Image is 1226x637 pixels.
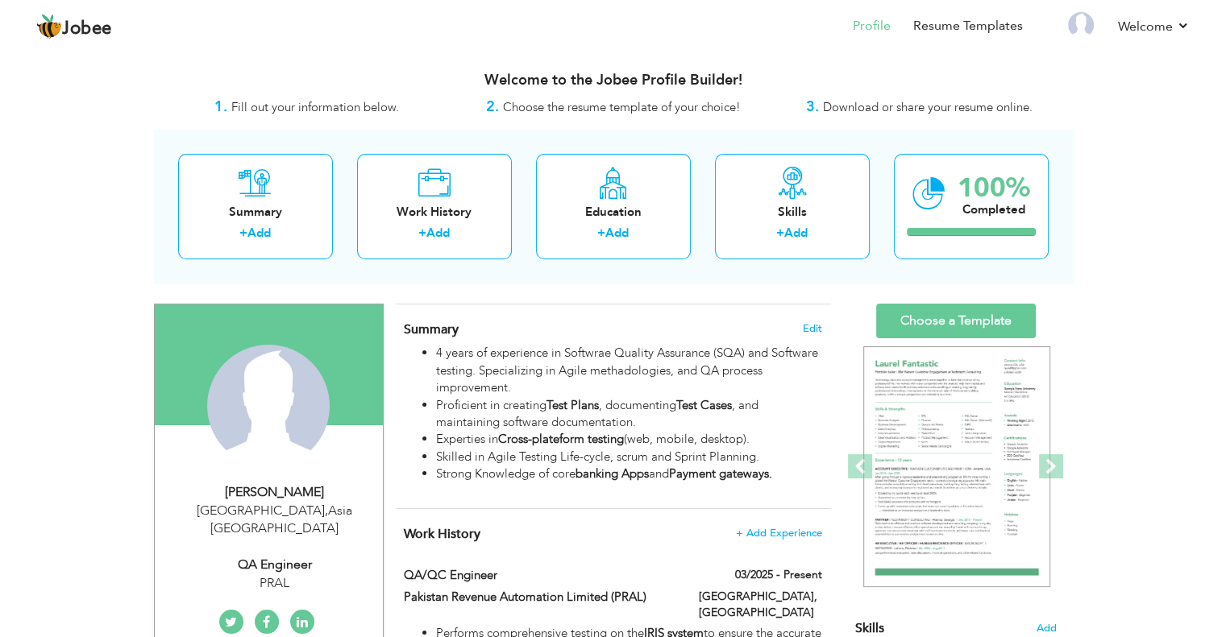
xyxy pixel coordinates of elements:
div: 100% [958,175,1030,201]
div: Skills [728,204,857,221]
img: Rabia sultan [207,345,330,467]
img: jobee.io [36,14,62,39]
span: Edit [803,323,822,334]
li: Proficient in creating , documenting , and maintaining software documentation. [436,397,821,432]
span: + Add Experience [736,527,822,539]
h4: This helps to show the companies you have worked for. [404,526,821,542]
div: PRAL [167,574,383,593]
a: Resume Templates [913,17,1023,35]
a: Add [784,225,808,241]
div: Work History [370,204,499,221]
strong: Test Plans [547,397,599,413]
span: Work History [404,525,480,543]
div: [GEOGRAPHIC_DATA] Asia [GEOGRAPHIC_DATA] [167,502,383,539]
span: Choose the resume template of your choice! [503,99,741,115]
li: Experties in (web, mobile, desktop). [436,431,821,448]
a: Add [426,225,450,241]
label: [GEOGRAPHIC_DATA], [GEOGRAPHIC_DATA] [699,589,822,621]
a: Add [247,225,271,241]
span: Skills [855,619,884,637]
a: Add [605,225,629,241]
li: Strong Knowledge of core and [436,465,821,482]
div: Summary [191,204,320,221]
span: Jobee [62,20,112,38]
strong: 2. [486,97,499,117]
h4: Adding a summary is a quick and easy way to highlight your experience and interests. [404,321,821,337]
li: Skilled in Agile Testing Life-cycle, scrum and Sprint Planning. [436,449,821,465]
div: [PERSON_NAME] [167,483,383,502]
strong: 3. [806,97,819,117]
label: + [418,225,426,242]
a: Profile [853,17,891,35]
span: , [325,502,328,519]
li: 4 years of experience in Softwrae Quality Assurance (SQA) and Software testing. Specializing in A... [436,345,821,396]
div: Completed [958,201,1030,218]
strong: Payment gateways. [669,465,772,482]
span: Summary [404,321,459,338]
strong: banking Apps [576,465,649,482]
div: QA Engineer [167,556,383,574]
a: Choose a Template [876,304,1036,338]
strong: Test Cases [676,397,732,413]
div: Education [549,204,678,221]
label: Pakistan Revenue Automation Limited (PRAL) [404,589,675,606]
strong: 1. [214,97,227,117]
label: + [597,225,605,242]
h3: Welcome to the Jobee Profile Builder! [154,72,1073,89]
strong: Cross-plateform testing [498,431,624,447]
a: Welcome [1118,17,1190,36]
span: Add [1037,621,1057,636]
label: QA/QC Engineer [404,567,675,584]
span: Download or share your resume online. [823,99,1033,115]
span: Fill out your information below. [231,99,399,115]
img: Profile Img [1068,12,1094,38]
a: Jobee [36,14,112,39]
label: + [776,225,784,242]
label: 03/2025 - Present [735,567,822,583]
label: + [239,225,247,242]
